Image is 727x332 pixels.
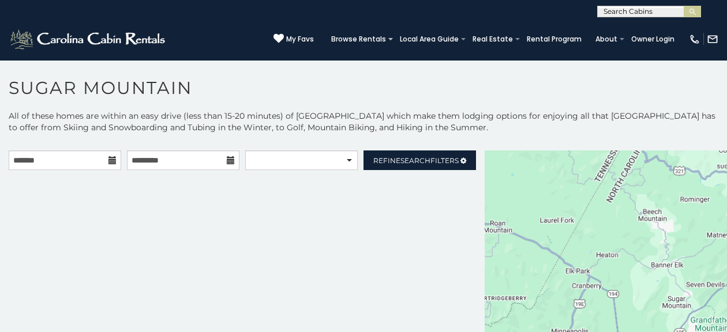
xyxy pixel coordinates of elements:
a: About [590,31,623,47]
a: Rental Program [521,31,587,47]
span: Refine Filters [373,156,459,165]
span: My Favs [286,34,314,44]
a: Owner Login [625,31,680,47]
a: Local Area Guide [394,31,464,47]
a: My Favs [273,33,314,45]
img: mail-regular-white.png [707,33,718,45]
img: White-1-2.png [9,28,168,51]
a: Real Estate [467,31,519,47]
a: RefineSearchFilters [363,150,476,170]
img: phone-regular-white.png [689,33,700,45]
a: Browse Rentals [325,31,392,47]
span: Search [400,156,430,165]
